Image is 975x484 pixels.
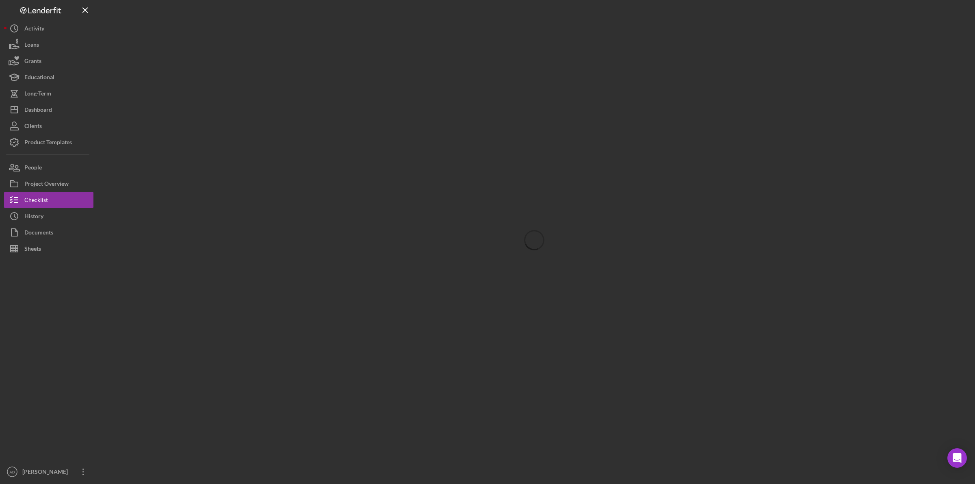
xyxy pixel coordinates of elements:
div: Clients [24,118,42,136]
div: Loans [24,37,39,55]
button: Dashboard [4,102,93,118]
button: Long-Term [4,85,93,102]
button: Product Templates [4,134,93,150]
button: History [4,208,93,224]
div: Dashboard [24,102,52,120]
button: Documents [4,224,93,241]
div: Educational [24,69,54,87]
button: AD[PERSON_NAME] [4,464,93,480]
div: Product Templates [24,134,72,152]
text: AD [9,470,15,474]
button: People [4,159,93,176]
div: Grants [24,53,41,71]
div: Sheets [24,241,41,259]
button: Sheets [4,241,93,257]
div: [PERSON_NAME] [20,464,73,482]
div: Open Intercom Messenger [947,448,967,468]
div: People [24,159,42,178]
button: Activity [4,20,93,37]
div: Activity [24,20,44,39]
button: Grants [4,53,93,69]
div: Documents [24,224,53,243]
div: Long-Term [24,85,51,104]
button: Clients [4,118,93,134]
div: Project Overview [24,176,69,194]
button: Checklist [4,192,93,208]
button: Project Overview [4,176,93,192]
button: Loans [4,37,93,53]
button: Educational [4,69,93,85]
div: History [24,208,43,226]
div: Checklist [24,192,48,210]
